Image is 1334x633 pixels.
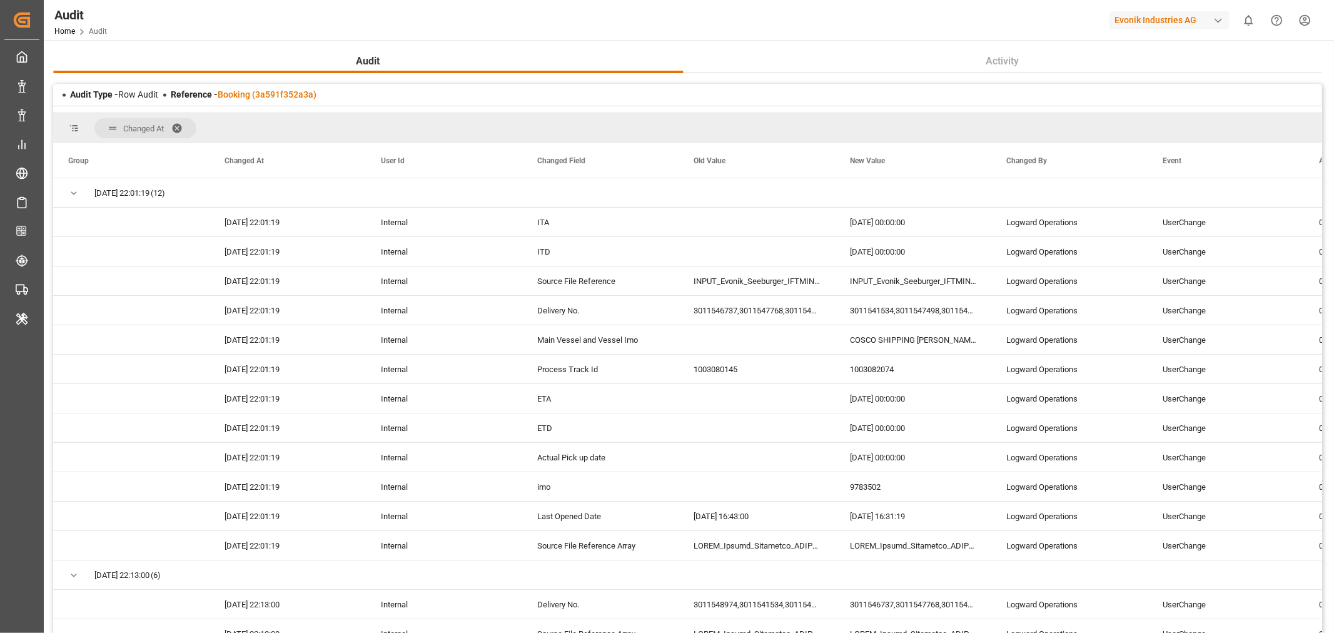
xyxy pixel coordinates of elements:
div: imo [522,472,679,501]
div: [DATE] 22:01:19 [210,296,366,325]
div: Logward Operations [991,413,1148,442]
div: Internal [366,237,522,266]
button: Audit [53,49,683,73]
div: Internal [366,266,522,295]
div: 3011546737,3011547768,3011541534,3011547498,3011546514,3011541506,3011548974,3011541497 [835,590,991,619]
div: 3011548974,3011541534,3011546514,3011547498,3011541506,3011546737,3011541497,3011547768 [679,590,835,619]
div: Logward Operations [991,325,1148,354]
span: User Id [381,156,405,165]
div: Logward Operations [991,355,1148,383]
div: UserChange [1148,237,1304,266]
div: INPUT_Evonik_Seeburger_IFTMIN_1003082074_20250823182951937.edi [835,266,991,295]
div: INPUT_Evonik_Seeburger_IFTMIN_1003080145_20250822184120440.edi [679,266,835,295]
a: Booking (3a591f352a3a) [218,89,316,99]
div: UserChange [1148,531,1304,560]
span: (12) [151,179,165,208]
span: Changed At [123,124,164,133]
span: [DATE] 22:01:19 [94,179,149,208]
div: Logward Operations [991,590,1148,619]
div: Internal [366,208,522,236]
div: [DATE] 22:01:19 [210,355,366,383]
button: Activity [683,49,1322,73]
div: Logward Operations [991,472,1148,501]
div: ETA [522,384,679,413]
a: Home [54,27,75,36]
div: Delivery No. [522,590,679,619]
div: [DATE] 22:01:19 [210,384,366,413]
div: 1003080145 [679,355,835,383]
div: ETD [522,413,679,442]
div: Logward Operations [991,296,1148,325]
div: 3011541534,3011547498,3011547768,3011541506,3011546737,3011541497,3011546514,3011548974 [835,296,991,325]
div: [DATE] 00:00:00 [835,208,991,236]
div: Logward Operations [991,237,1148,266]
div: UserChange [1148,384,1304,413]
div: Internal [366,531,522,560]
div: ITA [522,208,679,236]
span: Changed Field [537,156,585,165]
div: [DATE] 00:00:00 [835,237,991,266]
div: UserChange [1148,355,1304,383]
div: Delivery No. [522,296,679,325]
div: [DATE] 22:01:19 [210,472,366,501]
div: LOREM_Ipsumd_Sitametco_ADIPIS_5289982090_09262845452122670.eli,SEDDO_Eiusmo_Temporinc_UTLABO_1602... [835,531,991,560]
div: Process Track Id [522,355,679,383]
div: [DATE] 22:13:00 [210,590,366,619]
div: [DATE] 16:31:19 [835,502,991,530]
div: [DATE] 22:01:19 [210,208,366,236]
div: COSCO SHIPPING [PERSON_NAME] [835,325,991,354]
div: [DATE] 22:01:19 [210,502,366,530]
div: Internal [366,502,522,530]
div: [DATE] 22:01:19 [210,531,366,560]
div: [DATE] 00:00:00 [835,384,991,413]
div: Internal [366,296,522,325]
span: (6) [151,561,161,590]
span: [DATE] 22:13:00 [94,561,149,590]
div: UserChange [1148,208,1304,236]
div: Row Audit [70,88,158,101]
div: Internal [366,325,522,354]
div: [DATE] 22:01:19 [210,443,366,472]
span: Reference - [171,89,316,99]
span: Old Value [694,156,725,165]
div: [DATE] 22:01:19 [210,325,366,354]
div: UserChange [1148,413,1304,442]
button: show 0 new notifications [1235,6,1263,34]
div: Actual Pick up date [522,443,679,472]
span: Changed By [1006,156,1047,165]
div: Internal [366,443,522,472]
span: Changed At [225,156,264,165]
div: Audit [54,6,107,24]
div: Main Vessel and Vessel Imo [522,325,679,354]
div: UserChange [1148,472,1304,501]
div: 3011546737,3011547768,3011541534,3011547498,3011546514,3011541506,3011548974,3011541497 [679,296,835,325]
span: Audit [351,54,385,69]
div: [DATE] 22:01:19 [210,413,366,442]
div: Source File Reference Array [522,531,679,560]
div: UserChange [1148,443,1304,472]
span: Activity [981,54,1024,69]
span: New Value [850,156,885,165]
div: Logward Operations [991,531,1148,560]
div: [DATE] 22:01:19 [210,266,366,295]
span: Event [1163,156,1181,165]
button: Evonik Industries AG [1109,8,1235,32]
span: Audit Type - [70,89,118,99]
div: Internal [366,590,522,619]
div: LOREM_Ipsumd_Sitametco_ADIPIS_4396927064_63283510673446682.eli,SEDDO_Eiusmo_Temporinc_UTLABO_2296... [679,531,835,560]
div: Logward Operations [991,208,1148,236]
div: Last Opened Date [522,502,679,530]
div: Internal [366,355,522,383]
span: Group [68,156,89,165]
div: Logward Operations [991,443,1148,472]
div: Internal [366,384,522,413]
div: UserChange [1148,266,1304,295]
div: UserChange [1148,502,1304,530]
button: Help Center [1263,6,1291,34]
div: UserChange [1148,325,1304,354]
div: ITD [522,237,679,266]
div: [DATE] 00:00:00 [835,443,991,472]
div: Evonik Industries AG [1109,11,1230,29]
div: Logward Operations [991,502,1148,530]
div: 1003082074 [835,355,991,383]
